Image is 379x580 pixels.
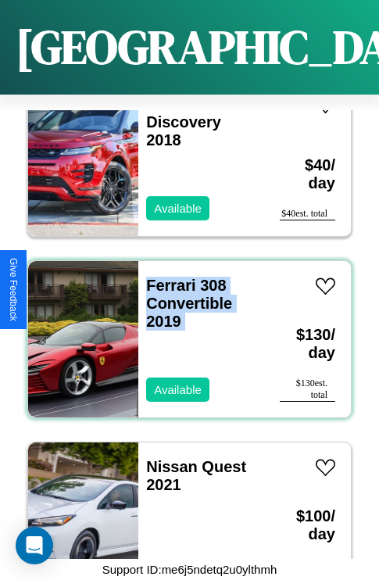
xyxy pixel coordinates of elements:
div: $ 130 est. total [280,378,335,402]
h3: $ 40 / day [280,141,335,208]
a: Nissan Quest 2021 [146,458,246,493]
p: Support ID: me6j5ndetq2u0ylthmh [102,559,277,580]
h3: $ 130 / day [280,310,335,378]
div: Give Feedback [8,258,19,321]
div: Open Intercom Messenger [16,527,53,564]
div: $ 40 est. total [280,208,335,220]
h3: $ 100 / day [280,492,335,559]
p: Available [154,198,202,219]
a: Land Rover Discovery 2018 [146,95,232,149]
a: Ferrari 308 Convertible 2019 [146,277,232,330]
p: Available [154,379,202,400]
